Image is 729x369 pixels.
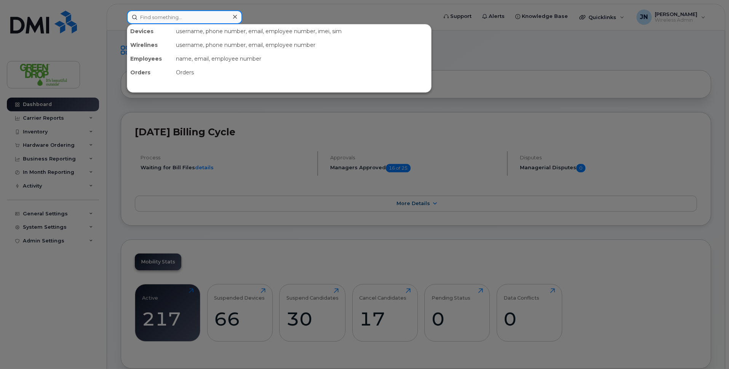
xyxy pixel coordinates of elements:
[173,52,431,66] div: name, email, employee number
[127,52,173,66] div: Employees
[127,66,173,79] div: Orders
[127,38,173,52] div: Wirelines
[173,24,431,38] div: username, phone number, email, employee number, imei, sim
[173,38,431,52] div: username, phone number, email, employee number
[173,66,431,79] div: Orders
[127,24,173,38] div: Devices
